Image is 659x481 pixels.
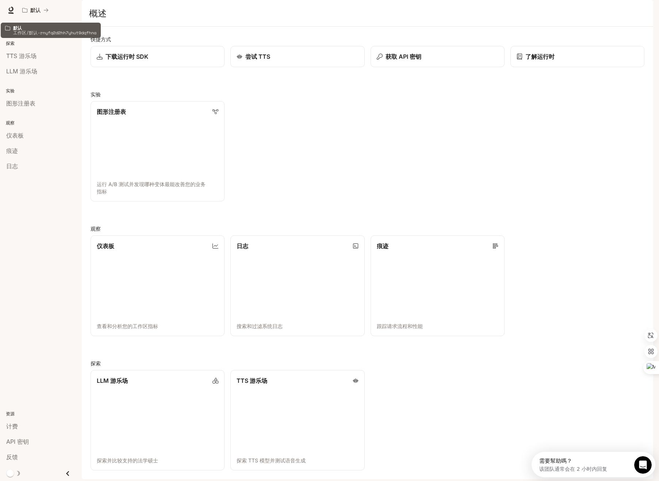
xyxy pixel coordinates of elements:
[532,452,655,477] iframe: Intercom 实时聊天发现启动器
[91,226,101,232] font: 观察
[377,242,388,250] font: 痕迹
[97,377,128,384] font: LLM 游乐场
[386,53,421,60] font: 获取 API 密钥
[371,235,505,336] a: 痕迹跟踪请求流程和性能
[97,181,206,195] font: 运行 A/B 测试并发现哪种变体最能改善您的业务指标
[91,91,101,97] font: 实验
[91,46,225,67] a: 下载运行时 SDK
[97,242,114,250] font: 仪表板
[91,36,111,42] font: 快捷方式
[97,323,158,329] font: 查看和分析您的工作区指标
[91,235,225,336] a: 仪表板查看和分析您的工作区指标
[91,360,101,366] font: 探索
[237,323,283,329] font: 搜索和过滤系统日志
[245,53,270,60] font: 尝试 TTS
[525,53,555,60] font: 了解运行时
[97,457,158,463] font: 探索并比较支持的法学硕士
[510,46,644,67] a: 了解运行时
[634,456,652,474] iframe: 对讲机实时聊天
[30,7,41,13] font: 默认
[237,242,248,250] font: 日志
[13,25,22,31] font: 默认
[13,30,96,36] font: 工作区/默认-rnyfq2d2hh7yhut9dqfhna
[97,108,126,115] font: 图形注册表
[91,370,225,470] a: LLM 游乐场探索并比较支持的法学硕士
[371,46,505,67] button: 获取 API 密钥
[237,377,267,384] font: TTS 游乐场
[106,53,148,60] font: 下载运行时 SDK
[19,3,52,18] button: 所有工作区
[230,370,364,470] a: TTS 游乐场探索 TTS 模型并测试语音生成
[230,46,364,67] a: 尝试 TTS
[89,8,106,19] font: 概述
[230,235,364,336] a: 日志搜索和过滤系统日志
[377,323,423,329] font: 跟踪请求流程和性能
[91,101,225,201] a: 图形注册表运行 A/B 测试并发现哪种变体最能改善您的业务指标
[237,457,306,463] font: 探索 TTS 模型并测试语音生成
